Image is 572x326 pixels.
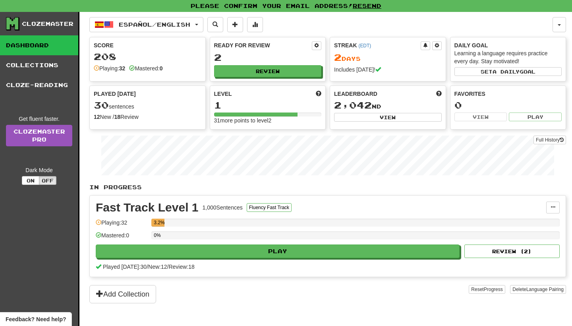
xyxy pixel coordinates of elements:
[526,287,564,292] span: Language Pairing
[94,113,201,121] div: New / Review
[353,2,381,9] a: Resend
[6,115,72,123] div: Get fluent faster.
[119,21,190,28] span: Español / English
[89,183,566,191] p: In Progress
[147,264,148,270] span: /
[469,285,505,294] button: ResetProgress
[454,41,562,49] div: Daily Goal
[533,136,566,144] button: Full History
[96,202,199,213] div: Fast Track Level 1
[510,285,566,294] button: DeleteLanguage Pairing
[454,100,562,110] div: 0
[334,41,421,49] div: Streak
[160,65,163,72] strong: 0
[214,65,322,77] button: Review
[454,49,562,65] div: Learning a language requires practice every day. Stay motivated!
[6,166,72,174] div: Dark Mode
[129,64,162,72] div: Mastered:
[214,41,312,49] div: Ready for Review
[96,244,460,258] button: Play
[207,17,223,32] button: Search sentences
[454,67,562,76] button: Seta dailygoal
[316,90,321,98] span: Score more points to level up
[119,65,126,72] strong: 32
[96,231,147,244] div: Mastered: 0
[334,99,372,111] span: 2,042
[94,52,201,62] div: 208
[203,204,243,212] div: 1,000 Sentences
[214,52,322,62] div: 2
[167,264,169,270] span: /
[148,264,167,270] span: New: 12
[509,113,562,121] button: Play
[214,90,232,98] span: Level
[168,264,194,270] span: Review: 18
[96,219,147,232] div: Playing: 32
[94,100,201,111] div: sentences
[94,114,100,120] strong: 12
[334,90,377,98] span: Leaderboard
[484,287,503,292] span: Progress
[39,176,56,185] button: Off
[6,315,66,323] span: Open feedback widget
[22,20,73,28] div: Clozemaster
[454,113,507,121] button: View
[334,100,442,111] div: nd
[334,66,442,74] div: Includes [DATE]!
[103,264,147,270] span: Played [DATE]: 30
[334,52,442,63] div: Day s
[358,43,371,49] a: (EDT)
[94,90,136,98] span: Played [DATE]
[214,100,322,110] div: 1
[154,219,164,227] div: 3.2%
[464,244,560,258] button: Review (2)
[89,285,156,303] button: Add Collection
[334,113,442,122] button: View
[89,17,203,32] button: Español/English
[247,203,292,212] button: Fluency Fast Track
[334,52,342,63] span: 2
[22,176,39,185] button: On
[94,41,201,49] div: Score
[436,90,442,98] span: This week in points, UTC
[94,99,109,111] span: 30
[214,116,322,124] div: 31 more points to level 2
[227,17,243,32] button: Add sentence to collection
[94,64,125,72] div: Playing:
[493,69,520,74] span: a daily
[454,90,562,98] div: Favorites
[114,114,120,120] strong: 18
[247,17,263,32] button: More stats
[6,125,72,146] a: ClozemasterPro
